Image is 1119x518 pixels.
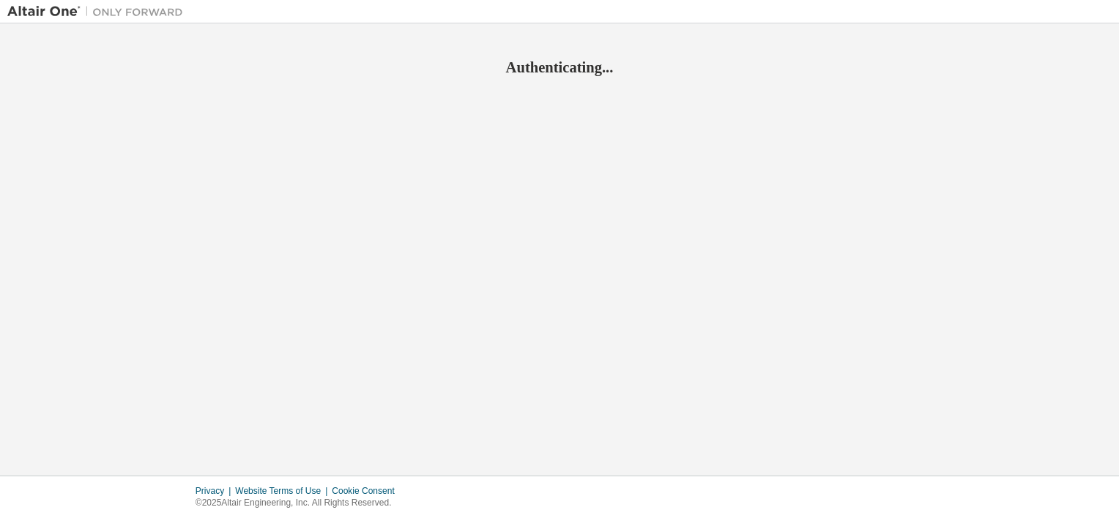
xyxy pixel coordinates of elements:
[196,485,235,497] div: Privacy
[196,497,404,509] p: © 2025 Altair Engineering, Inc. All Rights Reserved.
[7,4,190,19] img: Altair One
[235,485,332,497] div: Website Terms of Use
[7,58,1112,77] h2: Authenticating...
[332,485,403,497] div: Cookie Consent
